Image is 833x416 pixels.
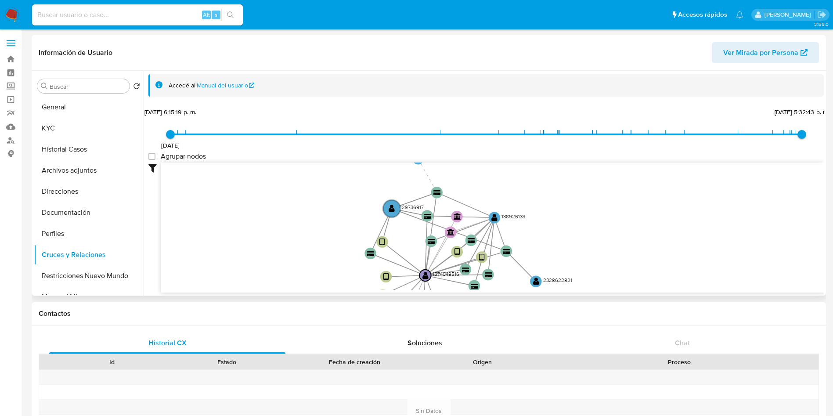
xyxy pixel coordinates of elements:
text:  [447,229,454,235]
button: Cruces y Relaciones [34,244,144,265]
p: tomas.vaya@mercadolibre.com [764,11,814,19]
text:  [471,283,478,289]
div: Origen [431,358,534,366]
span: Alt [203,11,210,19]
text:  [462,267,469,273]
text:  [479,253,485,262]
button: Buscar [41,83,48,90]
span: s [215,11,217,19]
text:  [533,277,539,286]
span: [DATE] 5:32:43 p. m. [775,108,829,116]
button: Volver al orden por defecto [133,83,140,92]
span: [DATE] 6:15:19 p. m. [144,108,197,116]
text:  [422,271,429,280]
span: Historial CX [148,338,187,348]
text: 138926133 [501,213,525,220]
input: Agrupar nodos [148,153,155,160]
button: Historial Casos [34,139,144,160]
text:  [383,273,389,281]
button: Direcciones [34,181,144,202]
text: 1574048516 [433,270,459,278]
button: Marcas AML [34,286,144,307]
a: Salir [817,10,826,19]
h1: Contactos [39,309,819,318]
span: Ver Mirada por Persona [723,42,798,63]
span: [DATE] [161,141,180,150]
span: Soluciones [407,338,442,348]
a: Notificaciones [736,11,743,18]
button: General [34,97,144,118]
text:  [454,248,460,256]
text:  [503,249,510,254]
text: 2328622821 [543,276,572,284]
text:  [468,238,475,243]
text: 429736917 [399,203,424,211]
text:  [428,239,435,244]
text:  [485,272,492,278]
div: Proceso [546,358,812,366]
text:  [379,238,385,246]
button: Perfiles [34,223,144,244]
button: Restricciones Nuevo Mundo [34,265,144,286]
h1: Información de Usuario [39,48,112,57]
button: KYC [34,118,144,139]
span: Accesos rápidos [678,10,727,19]
div: Id [61,358,163,366]
div: Fecha de creación [291,358,419,366]
text:  [454,213,461,220]
input: Buscar usuario o caso... [32,9,243,21]
button: Ver Mirada por Persona [712,42,819,63]
a: Manual del usuario [197,81,255,90]
text:  [491,213,498,222]
button: Documentación [34,202,144,223]
button: search-icon [221,9,239,21]
text:  [433,190,441,195]
button: Archivos adjuntos [34,160,144,181]
text:  [424,213,431,219]
text:  [415,155,422,163]
text:  [389,205,395,213]
span: Agrupar nodos [161,152,206,161]
span: Chat [675,338,690,348]
div: Estado [176,358,278,366]
input: Buscar [50,83,126,90]
span: Accedé al [169,81,195,90]
text:  [367,251,375,257]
